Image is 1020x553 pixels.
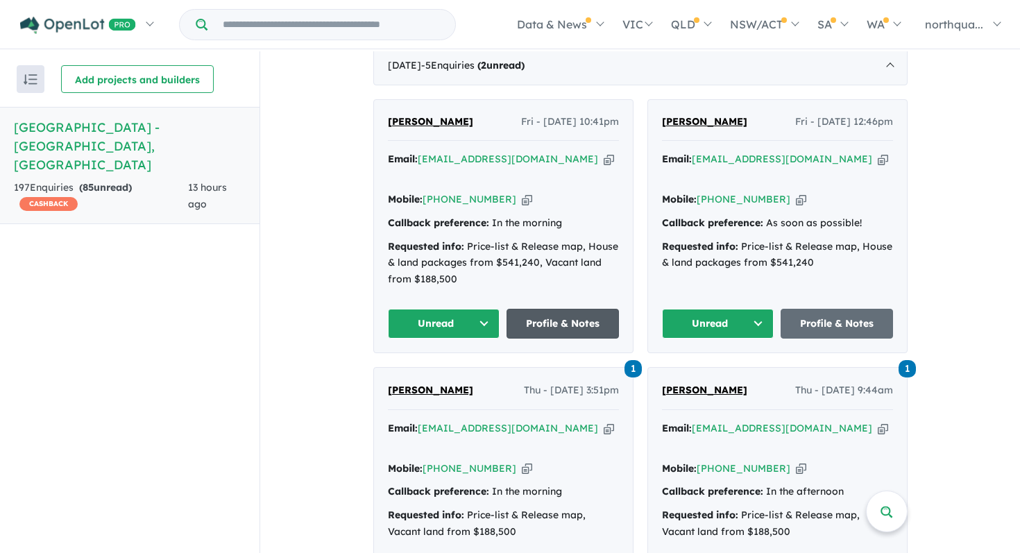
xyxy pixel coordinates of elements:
[418,422,598,434] a: [EMAIL_ADDRESS][DOMAIN_NAME]
[388,115,473,128] span: [PERSON_NAME]
[507,309,619,339] a: Profile & Notes
[925,17,983,31] span: northqua...
[624,359,642,377] a: 1
[14,118,246,174] h5: [GEOGRAPHIC_DATA] - [GEOGRAPHIC_DATA] , [GEOGRAPHIC_DATA]
[61,65,214,93] button: Add projects and builders
[662,193,697,205] strong: Mobile:
[423,193,516,205] a: [PHONE_NUMBER]
[899,360,916,377] span: 1
[662,462,697,475] strong: Mobile:
[662,509,738,521] strong: Requested info:
[692,153,872,165] a: [EMAIL_ADDRESS][DOMAIN_NAME]
[79,181,132,194] strong: ( unread)
[481,59,486,71] span: 2
[662,309,774,339] button: Unread
[388,153,418,165] strong: Email:
[662,216,763,229] strong: Callback preference:
[388,240,464,253] strong: Requested info:
[20,17,136,34] img: Openlot PRO Logo White
[662,507,893,541] div: Price-list & Release map, Vacant land from $188,500
[604,421,614,436] button: Copy
[522,461,532,476] button: Copy
[662,384,747,396] span: [PERSON_NAME]
[662,153,692,165] strong: Email:
[662,422,692,434] strong: Email:
[477,59,525,71] strong: ( unread)
[388,193,423,205] strong: Mobile:
[878,421,888,436] button: Copy
[521,114,619,130] span: Fri - [DATE] 10:41pm
[83,181,94,194] span: 85
[795,114,893,130] span: Fri - [DATE] 12:46pm
[878,152,888,167] button: Copy
[188,181,227,210] span: 13 hours ago
[662,239,893,272] div: Price-list & Release map, House & land packages from $541,240
[697,462,790,475] a: [PHONE_NUMBER]
[388,509,464,521] strong: Requested info:
[692,422,872,434] a: [EMAIL_ADDRESS][DOMAIN_NAME]
[418,153,598,165] a: [EMAIL_ADDRESS][DOMAIN_NAME]
[19,197,78,211] span: CASHBACK
[24,74,37,85] img: sort.svg
[388,422,418,434] strong: Email:
[421,59,525,71] span: - 5 Enquir ies
[522,192,532,207] button: Copy
[388,507,619,541] div: Price-list & Release map, Vacant land from $188,500
[423,462,516,475] a: [PHONE_NUMBER]
[388,216,489,229] strong: Callback preference:
[662,215,893,232] div: As soon as possible!
[210,10,452,40] input: Try estate name, suburb, builder or developer
[662,240,738,253] strong: Requested info:
[388,239,619,288] div: Price-list & Release map, House & land packages from $541,240, Vacant land from $188,500
[624,360,642,377] span: 1
[388,484,619,500] div: In the morning
[388,114,473,130] a: [PERSON_NAME]
[899,359,916,377] a: 1
[697,193,790,205] a: [PHONE_NUMBER]
[373,46,908,85] div: [DATE]
[604,152,614,167] button: Copy
[662,114,747,130] a: [PERSON_NAME]
[524,382,619,399] span: Thu - [DATE] 3:51pm
[796,461,806,476] button: Copy
[388,215,619,232] div: In the morning
[796,192,806,207] button: Copy
[388,462,423,475] strong: Mobile:
[662,115,747,128] span: [PERSON_NAME]
[388,384,473,396] span: [PERSON_NAME]
[781,309,893,339] a: Profile & Notes
[795,382,893,399] span: Thu - [DATE] 9:44am
[662,485,763,497] strong: Callback preference:
[14,180,188,213] div: 197 Enquir ies
[662,382,747,399] a: [PERSON_NAME]
[662,484,893,500] div: In the afternoon
[388,309,500,339] button: Unread
[388,382,473,399] a: [PERSON_NAME]
[388,485,489,497] strong: Callback preference:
